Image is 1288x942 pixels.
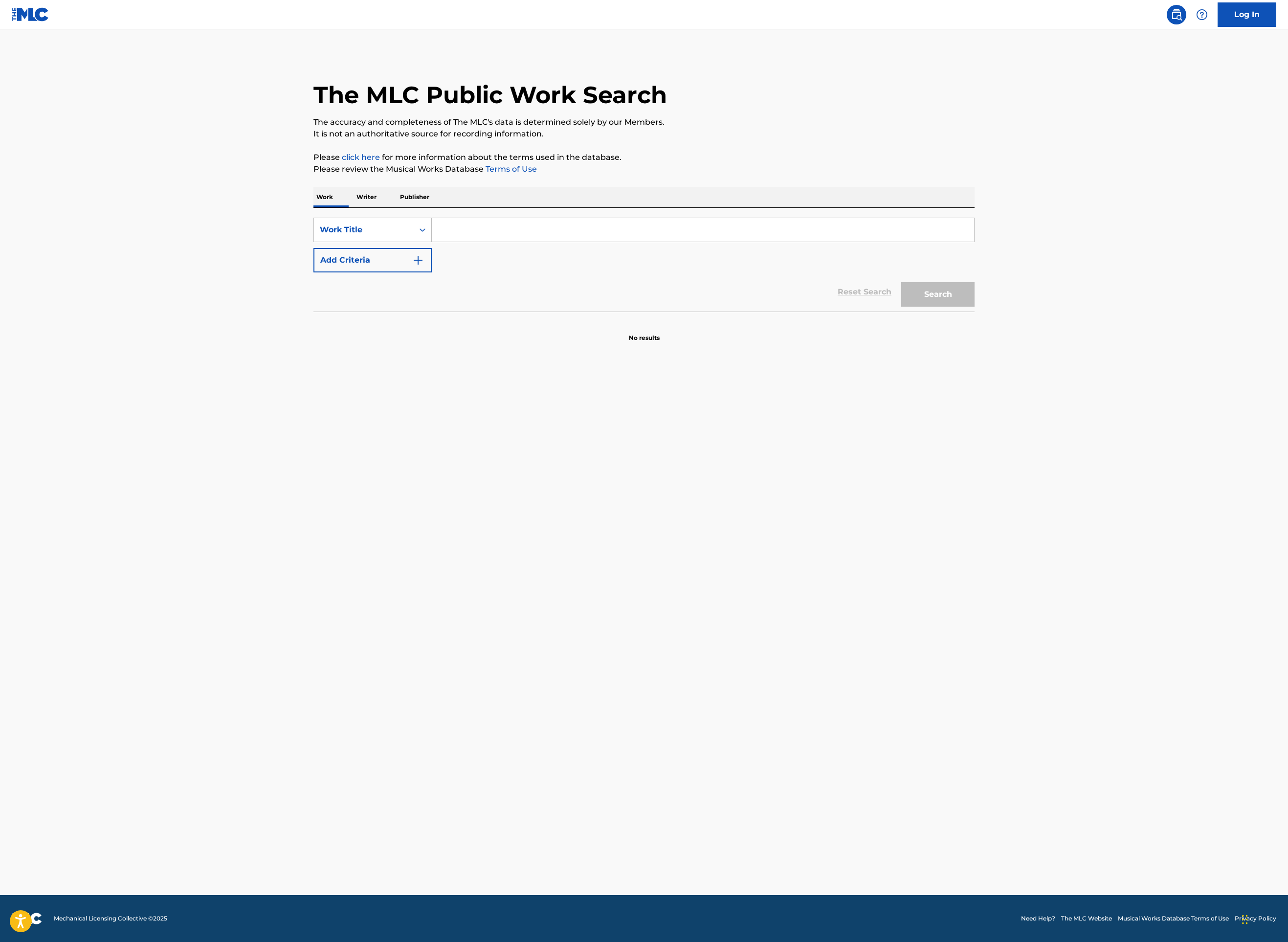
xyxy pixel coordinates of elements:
[1242,905,1248,934] div: Drag
[1021,914,1055,923] a: Need Help?
[1171,9,1182,21] img: search
[12,913,42,924] img: logo
[1192,5,1212,24] div: Help
[354,187,379,207] p: Writer
[313,163,975,175] p: Please review the Musical Works Database
[1061,914,1112,923] a: The MLC Website
[313,218,975,312] form: Search Form
[629,322,660,342] p: No results
[313,187,336,207] p: Work
[397,187,432,207] p: Publisher
[1239,895,1288,942] iframe: Chat Widget
[12,7,49,22] img: MLC Logo
[1118,914,1229,923] a: Musical Works Database Terms of Use
[313,116,975,128] p: The accuracy and completeness of The MLC's data is determined solely by our Members.
[54,914,167,923] span: Mechanical Licensing Collective © 2025
[313,248,432,272] button: Add Criteria
[1196,9,1208,21] img: help
[320,224,408,236] div: Work Title
[313,152,975,163] p: Please for more information about the terms used in the database.
[484,164,537,174] a: Terms of Use
[313,80,667,110] h1: The MLC Public Work Search
[412,254,424,266] img: 9d2ae6d4665cec9f34b9.svg
[1167,5,1186,24] a: Public Search
[1218,2,1276,27] a: Log In
[342,153,380,162] a: click here
[1235,914,1276,923] a: Privacy Policy
[313,128,975,140] p: It is not an authoritative source for recording information.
